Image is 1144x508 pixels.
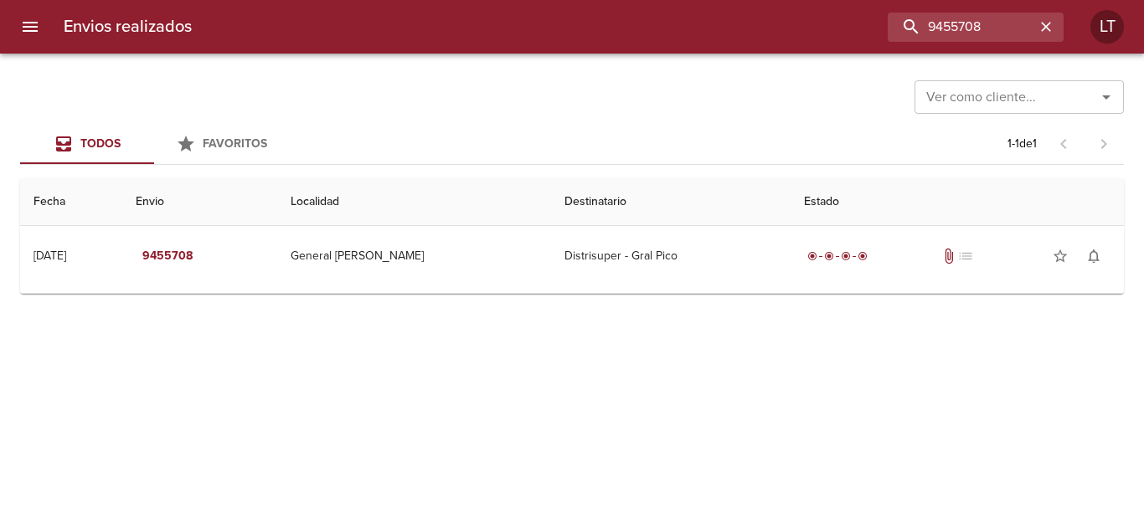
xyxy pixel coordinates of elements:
span: radio_button_checked [807,251,817,261]
button: Agregar a favoritos [1044,239,1077,273]
span: radio_button_checked [858,251,868,261]
div: Entregado [804,248,871,264]
span: No tiene pedido asociado [957,248,974,264]
span: notifications_none [1085,248,1102,264]
button: menu [10,7,50,47]
input: buscar [888,13,1035,42]
div: LT [1090,10,1124,44]
span: Pagina siguiente [1084,124,1124,164]
h6: Envios realizados [64,13,192,40]
span: radio_button_checked [824,251,834,261]
span: Favoritos [203,136,267,151]
em: 9455708 [142,246,193,267]
button: Abrir [1095,85,1118,109]
button: 9455708 [136,241,199,272]
div: Abrir información de usuario [1090,10,1124,44]
th: Localidad [277,178,551,226]
th: Envio [122,178,277,226]
div: Tabs Envios [20,124,288,164]
p: 1 - 1 de 1 [1007,136,1037,152]
td: General [PERSON_NAME] [277,226,551,286]
span: radio_button_checked [841,251,851,261]
div: [DATE] [33,249,66,263]
th: Destinatario [551,178,791,226]
th: Fecha [20,178,122,226]
span: Pagina anterior [1044,135,1084,151]
span: Todos [80,136,121,151]
td: Distrisuper - Gral Pico [551,226,791,286]
button: Activar notificaciones [1077,239,1111,273]
table: Tabla de envíos del cliente [20,178,1124,294]
span: star_border [1052,248,1069,264]
th: Estado [791,178,1124,226]
span: Tiene documentos adjuntos [940,248,957,264]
